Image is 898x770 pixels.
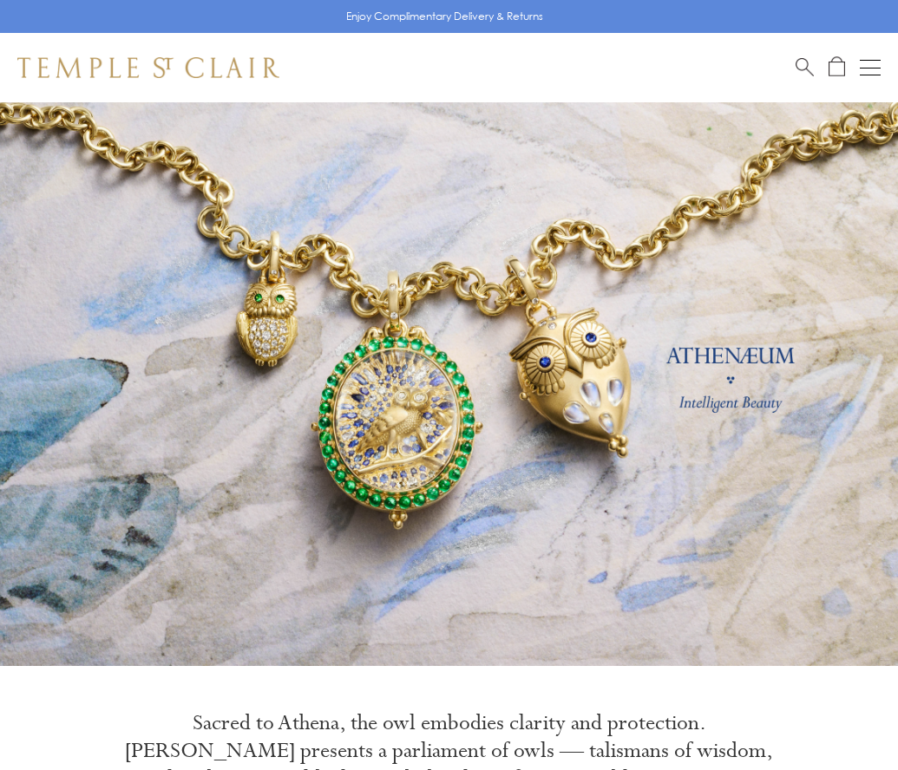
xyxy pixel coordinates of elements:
p: Enjoy Complimentary Delivery & Returns [346,8,543,25]
a: Search [796,56,814,78]
a: Open Shopping Bag [829,56,845,78]
button: Open navigation [860,57,881,78]
img: Temple St. Clair [17,57,279,78]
